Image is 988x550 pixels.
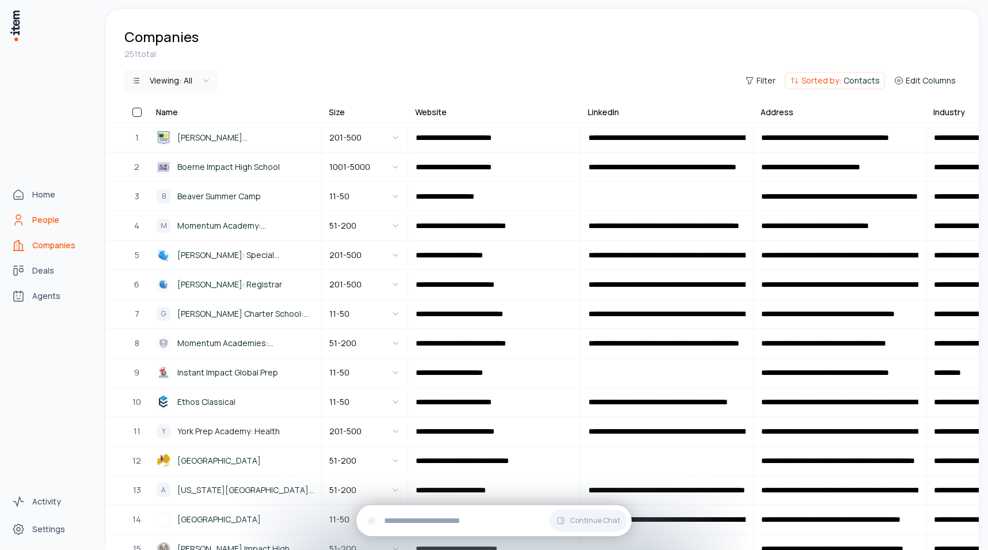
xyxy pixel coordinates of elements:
div: Y [157,424,170,438]
span: Beaver Summer Camp [177,190,261,203]
h1: Companies [124,28,199,46]
a: YYork Prep Academy: Health [150,418,321,445]
span: 4 [134,219,139,232]
span: [US_STATE][GEOGRAPHIC_DATA] Admin [177,484,314,496]
a: Boerne Impact High SchoolBoerne Impact High School [150,153,321,181]
span: York Prep Academy: Health [177,425,280,438]
div: LinkedIn [588,107,619,118]
a: James Irwin: Registrar[PERSON_NAME]: Registrar [150,271,321,298]
img: Westgate Community School [157,513,170,526]
a: G[PERSON_NAME] Charter School: Adult Ed [150,300,321,328]
a: MMomentum Academy: [GEOGRAPHIC_DATA] [150,212,321,240]
div: A [157,483,170,497]
span: Momentum Academies: [GEOGRAPHIC_DATA] [177,337,314,350]
span: 1 [135,131,139,144]
span: 10 [132,396,141,408]
span: Companies [32,240,75,251]
div: G [157,307,170,321]
span: Continue Chat [570,516,620,525]
span: Deals [32,265,54,276]
a: Activity [7,490,94,513]
a: Mildred Osborne Charter School[PERSON_NAME][GEOGRAPHIC_DATA] [150,124,321,151]
div: Industry [933,107,965,118]
span: [PERSON_NAME]: Special Education [177,249,314,261]
img: Momentum Academies: Fox Park [157,336,170,350]
span: 7 [135,308,139,320]
button: Edit Columns [890,73,960,89]
span: 12 [132,454,141,467]
div: Size [329,107,345,118]
a: People [7,208,94,232]
span: 9 [134,366,139,379]
span: Edit Columns [906,75,956,86]
span: 11 [134,425,140,438]
a: BBeaver Summer Camp [150,183,321,210]
span: 3 [135,190,139,203]
span: Boerne Impact High School [177,161,280,173]
img: South Pointe Elementary School [157,454,170,468]
span: Momentum Academy: [GEOGRAPHIC_DATA] [177,219,314,232]
span: 13 [133,484,141,496]
img: James Irwin: Special Education [157,248,170,262]
img: Ethos Classical [157,395,170,409]
button: Sorted by:Contacts [785,72,885,89]
span: [PERSON_NAME] Charter School: Adult Ed [177,308,314,320]
span: Instant Impact Global Prep [177,366,278,379]
a: Agents [7,285,94,308]
span: [PERSON_NAME]: Registrar [177,278,282,291]
a: Westgate Community School[GEOGRAPHIC_DATA] [150,506,321,533]
span: Sorted by: [801,75,841,86]
a: James Irwin: Special Education[PERSON_NAME]: Special Education [150,241,321,269]
span: People [32,214,59,226]
img: Mildred Osborne Charter School [157,131,170,145]
a: Deals [7,259,94,282]
button: Continue Chat [549,510,627,532]
div: 251 total [124,48,960,60]
a: Companies [7,234,94,257]
div: M [157,219,170,233]
span: Filter [757,75,776,86]
span: 2 [134,161,139,173]
span: Agents [32,290,60,302]
a: Settings [7,518,94,541]
a: A[US_STATE][GEOGRAPHIC_DATA] Admin [150,476,321,504]
span: 14 [132,513,141,526]
span: [GEOGRAPHIC_DATA] [177,513,261,526]
span: Home [32,189,55,200]
span: [GEOGRAPHIC_DATA] [177,454,261,467]
img: James Irwin: Registrar [157,278,170,291]
span: Settings [32,524,65,535]
a: South Pointe Elementary School[GEOGRAPHIC_DATA] [150,447,321,475]
span: 6 [134,278,139,291]
img: Instant Impact Global Prep [157,366,170,380]
div: Name [156,107,178,118]
img: Boerne Impact High School [157,160,170,174]
div: Continue Chat [356,505,632,536]
img: Item Brain Logo [9,9,21,42]
a: Ethos ClassicalEthos Classical [150,388,321,416]
span: 5 [135,249,139,261]
span: Ethos Classical [177,396,235,408]
span: 8 [135,337,139,350]
span: [PERSON_NAME][GEOGRAPHIC_DATA] [177,131,314,144]
div: Address [761,107,793,118]
button: Filter [740,73,780,89]
a: Home [7,183,94,206]
a: Momentum Academies: Fox ParkMomentum Academies: [GEOGRAPHIC_DATA] [150,329,321,357]
div: Viewing: [150,75,192,86]
div: Website [415,107,447,118]
span: Activity [32,496,61,507]
div: B [157,189,170,203]
a: Instant Impact Global PrepInstant Impact Global Prep [150,359,321,386]
span: Contacts [843,75,880,86]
